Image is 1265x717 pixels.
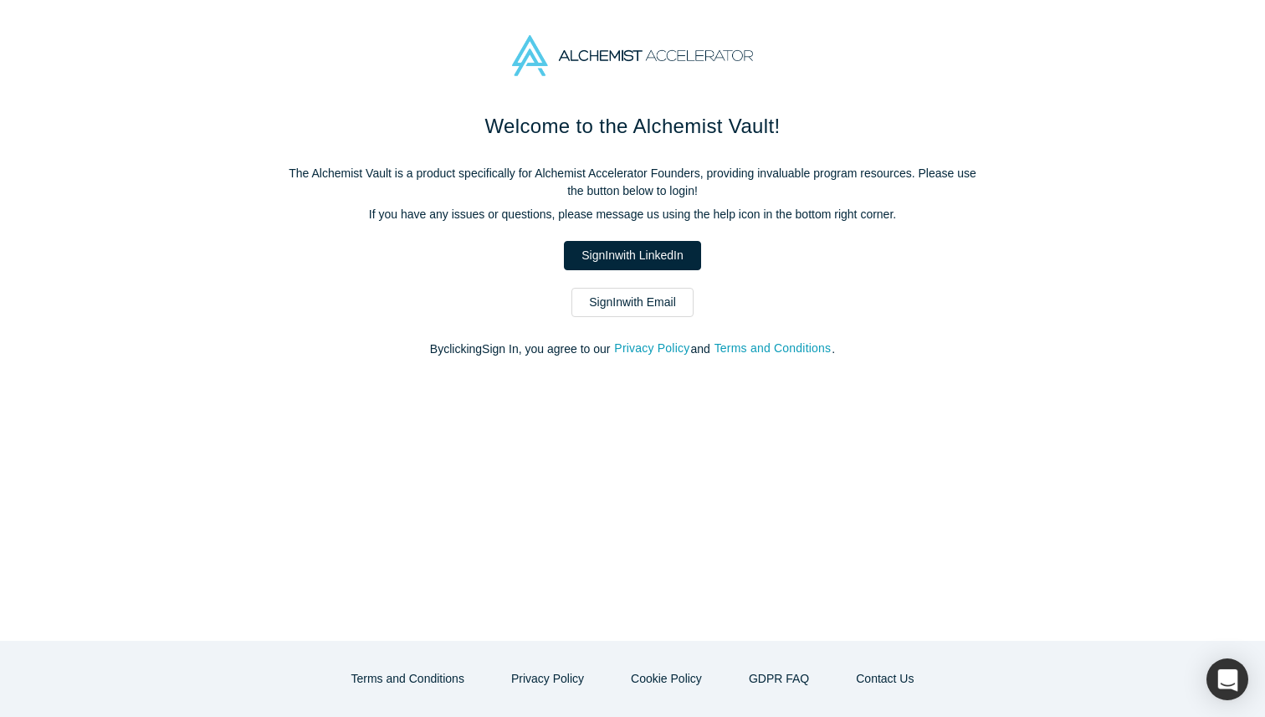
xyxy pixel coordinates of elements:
p: The Alchemist Vault is a product specifically for Alchemist Accelerator Founders, providing inval... [281,165,984,200]
button: Contact Us [838,664,931,694]
a: GDPR FAQ [731,664,827,694]
button: Terms and Conditions [714,339,832,358]
img: Alchemist Accelerator Logo [512,35,753,76]
button: Cookie Policy [613,664,720,694]
p: By clicking Sign In , you agree to our and . [281,341,984,358]
button: Privacy Policy [494,664,602,694]
h1: Welcome to the Alchemist Vault! [281,111,984,141]
button: Terms and Conditions [334,664,482,694]
button: Privacy Policy [613,339,690,358]
a: SignInwith Email [571,288,694,317]
a: SignInwith LinkedIn [564,241,700,270]
p: If you have any issues or questions, please message us using the help icon in the bottom right co... [281,206,984,223]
